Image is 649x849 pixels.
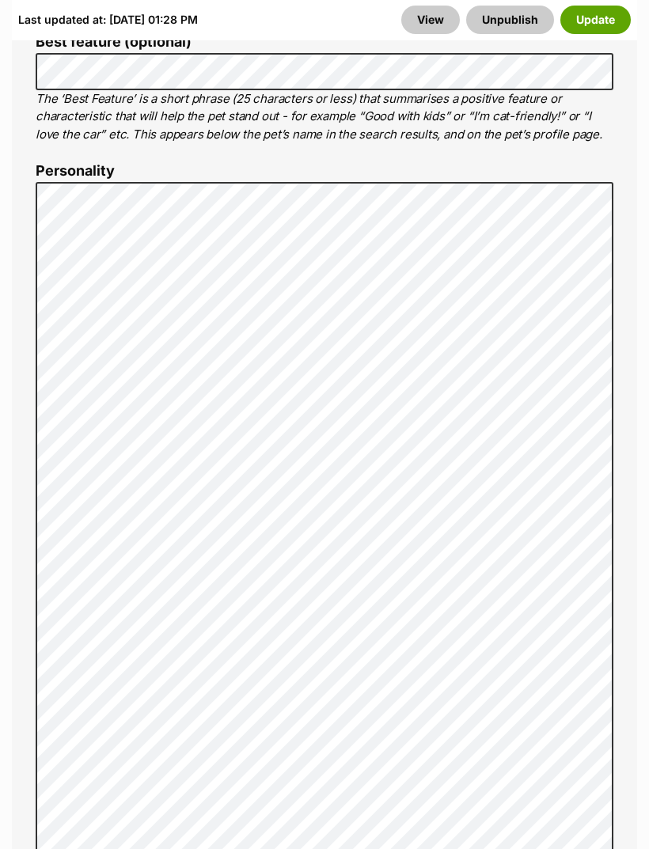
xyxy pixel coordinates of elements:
[466,6,554,34] button: Unpublish
[560,6,631,34] button: Update
[36,90,613,144] p: The ‘Best Feature’ is a short phrase (25 characters or less) that summarises a positive feature o...
[36,163,613,180] label: Personality
[401,6,460,34] a: View
[36,34,613,51] label: Best feature (optional)
[18,6,198,34] div: Last updated at: [DATE] 01:28 PM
